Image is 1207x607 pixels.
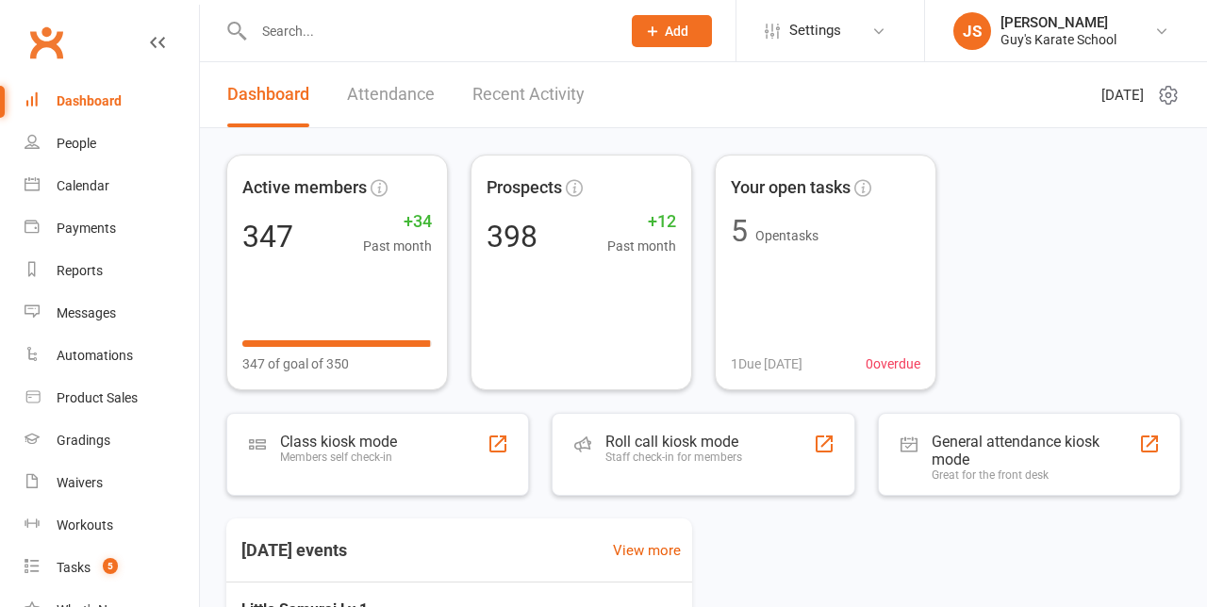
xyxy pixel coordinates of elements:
[932,433,1139,468] div: General attendance kiosk mode
[227,62,309,127] a: Dashboard
[57,475,103,490] div: Waivers
[57,305,116,320] div: Messages
[57,390,138,405] div: Product Sales
[25,292,199,335] a: Messages
[607,208,676,236] span: +12
[632,15,712,47] button: Add
[605,433,742,451] div: Roll call kiosk mode
[242,221,293,252] div: 347
[613,539,681,562] a: View more
[57,263,103,278] div: Reports
[953,12,991,50] div: JS
[242,353,349,374] span: 347 of goal of 350
[363,236,432,256] span: Past month
[57,93,122,108] div: Dashboard
[1000,31,1116,48] div: Guy's Karate School
[789,9,841,52] span: Settings
[57,560,91,575] div: Tasks
[25,504,199,547] a: Workouts
[731,353,802,374] span: 1 Due [DATE]
[57,136,96,151] div: People
[25,462,199,504] a: Waivers
[25,250,199,292] a: Reports
[57,517,113,533] div: Workouts
[1101,84,1144,107] span: [DATE]
[487,174,562,202] span: Prospects
[1000,14,1116,31] div: [PERSON_NAME]
[25,207,199,250] a: Payments
[248,18,607,44] input: Search...
[866,353,920,374] span: 0 overdue
[226,533,362,567] h3: [DATE] events
[57,178,109,193] div: Calendar
[242,174,367,202] span: Active members
[57,221,116,236] div: Payments
[25,123,199,165] a: People
[57,348,133,363] div: Automations
[731,174,851,202] span: Your open tasks
[665,24,688,39] span: Add
[607,236,676,256] span: Past month
[23,19,70,66] a: Clubworx
[280,451,397,464] div: Members self check-in
[25,419,199,462] a: Gradings
[57,433,110,448] div: Gradings
[363,208,432,236] span: +34
[280,433,397,451] div: Class kiosk mode
[103,558,118,574] span: 5
[487,221,537,252] div: 398
[25,547,199,589] a: Tasks 5
[605,451,742,464] div: Staff check-in for members
[932,468,1139,482] div: Great for the front desk
[347,62,435,127] a: Attendance
[25,377,199,419] a: Product Sales
[25,80,199,123] a: Dashboard
[25,335,199,377] a: Automations
[731,216,748,246] div: 5
[472,62,585,127] a: Recent Activity
[25,165,199,207] a: Calendar
[755,228,818,243] span: Open tasks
